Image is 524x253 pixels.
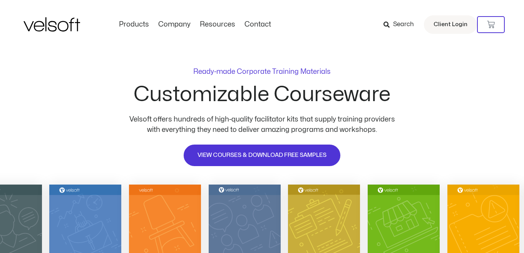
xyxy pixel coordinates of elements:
span: Search [393,20,414,30]
a: ResourcesMenu Toggle [195,20,240,29]
nav: Menu [114,20,276,29]
p: Velsoft offers hundreds of high-quality facilitator kits that supply training providers with ever... [124,114,401,135]
a: ContactMenu Toggle [240,20,276,29]
span: Client Login [434,20,467,30]
span: VIEW COURSES & DOWNLOAD FREE SAMPLES [198,151,326,160]
p: Ready-made Corporate Training Materials [193,68,331,75]
a: ProductsMenu Toggle [114,20,154,29]
a: VIEW COURSES & DOWNLOAD FREE SAMPLES [183,144,341,167]
img: Velsoft Training Materials [23,17,80,32]
h2: Customizable Courseware [134,84,390,105]
a: Search [383,18,419,31]
a: Client Login [424,15,477,34]
a: CompanyMenu Toggle [154,20,195,29]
